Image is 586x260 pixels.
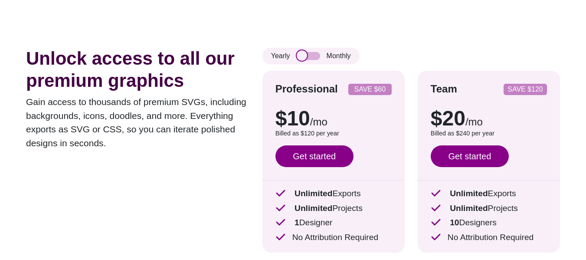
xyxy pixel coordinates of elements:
[275,145,354,167] a: Get started
[295,204,332,213] strong: Unlimited
[465,116,483,128] span: /mo
[275,83,338,95] strong: Professional
[431,202,547,215] p: Projects
[275,217,392,229] p: Designer
[295,218,299,227] strong: 1
[275,188,392,200] p: Exports
[450,218,459,227] strong: 10
[262,48,360,64] div: Yearly Monthly
[295,189,332,198] strong: Unlimited
[310,116,327,128] span: /mo
[507,86,543,93] p: SAVE $120
[431,83,457,95] strong: Team
[26,95,249,150] p: Gain access to thousands of premium SVGs, including backgrounds, icons, doodles, and more. Everyt...
[450,189,488,198] strong: Unlimited
[431,217,547,229] p: Designers
[352,86,388,93] p: SAVE $60
[431,145,509,167] a: Get started
[275,231,392,244] p: No Attribution Required
[275,129,392,138] p: Billed as $120 per year
[431,108,547,129] p: $20
[431,129,547,138] p: Billed as $240 per year
[431,231,547,244] p: No Attribution Required
[275,202,392,215] p: Projects
[450,204,488,213] strong: Unlimited
[431,188,547,200] p: Exports
[275,108,392,129] p: $10
[26,48,249,92] h1: Unlock access to all our premium graphics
